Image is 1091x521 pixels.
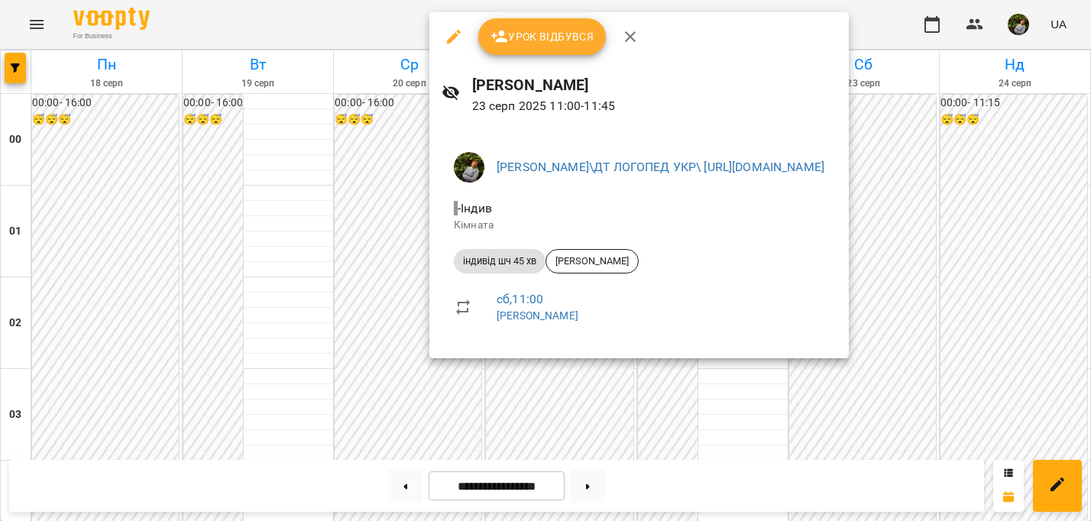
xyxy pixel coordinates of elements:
span: [PERSON_NAME] [546,254,638,268]
p: 23 серп 2025 11:00 - 11:45 [472,97,837,115]
a: [PERSON_NAME]\ДТ ЛОГОПЕД УКР\ [URL][DOMAIN_NAME] [497,160,824,174]
a: сб , 11:00 [497,292,543,306]
span: - Індив [454,201,495,215]
p: Кімната [454,218,824,233]
span: індивід шч 45 хв [454,254,545,268]
div: [PERSON_NAME] [545,249,639,273]
button: Урок відбувся [478,18,607,55]
a: [PERSON_NAME] [497,309,578,322]
img: b75e9dd987c236d6cf194ef640b45b7d.jpg [454,152,484,183]
span: Урок відбувся [490,28,594,46]
h6: [PERSON_NAME] [472,73,837,97]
